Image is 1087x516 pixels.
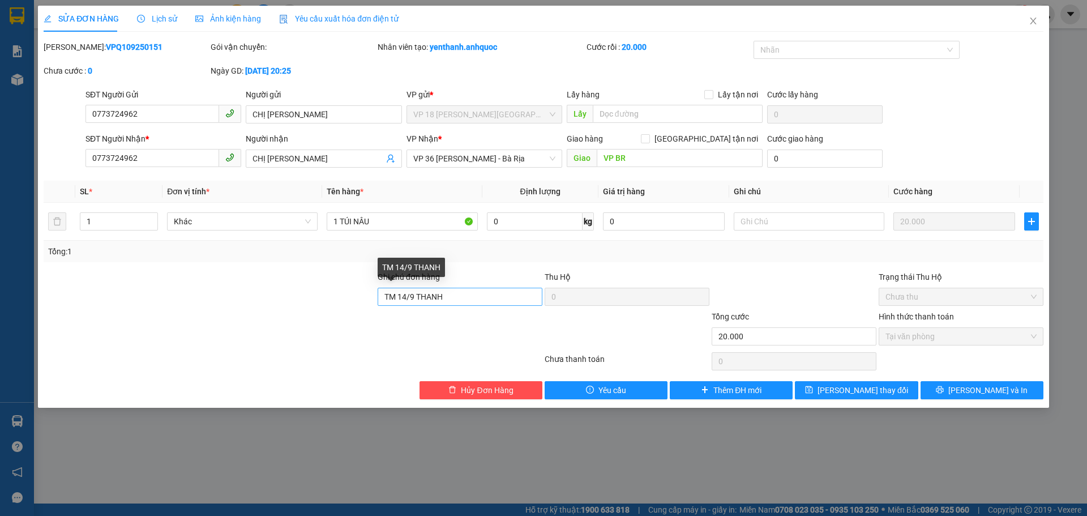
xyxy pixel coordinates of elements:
span: Tại văn phòng [885,328,1037,345]
span: clock-circle [137,15,145,23]
div: Ngày GD: [211,65,375,77]
span: SỬA ĐƠN HÀNG [44,14,119,23]
span: Thêm ĐH mới [713,384,761,396]
label: Cước giao hàng [767,134,823,143]
span: Yêu cầu [598,384,626,396]
span: VP Nhận [406,134,438,143]
span: save [805,386,813,395]
div: Nhân viên tạo: [378,41,584,53]
button: exclamation-circleYêu cầu [545,381,667,399]
b: VPQ109250151 [106,42,162,52]
span: Lấy [567,105,593,123]
span: VP 18 Nguyễn Thái Bình - Quận 1 [413,106,555,123]
span: Đơn vị tính [167,187,209,196]
div: Cước rồi : [587,41,751,53]
span: Giá trị hàng [603,187,645,196]
input: 0 [893,212,1015,231]
div: Người gửi [246,88,401,101]
span: printer [936,386,944,395]
b: 20.000 [622,42,647,52]
span: Yêu cầu xuất hóa đơn điện tử [279,14,399,23]
span: kg [583,212,594,231]
span: plus [1025,217,1038,226]
button: Close [1017,6,1049,37]
span: picture [195,15,203,23]
span: phone [225,109,234,118]
button: deleteHủy Đơn Hàng [420,381,542,399]
span: SL [80,187,89,196]
button: plus [1024,212,1039,231]
div: TM 14/9 THANH [378,258,445,277]
input: Dọc đường [593,105,763,123]
span: Tổng cước [712,312,749,321]
span: Ảnh kiện hàng [195,14,261,23]
span: [GEOGRAPHIC_DATA] tận nơi [650,133,763,145]
label: Cước lấy hàng [767,90,818,99]
div: Chưa thanh toán [543,353,711,373]
button: printer[PERSON_NAME] và In [921,381,1043,399]
th: Ghi chú [729,181,889,203]
span: [PERSON_NAME] và In [948,384,1028,396]
input: Ghi Chú [734,212,884,231]
span: [PERSON_NAME] thay đổi [818,384,908,396]
span: delete [448,386,456,395]
span: Khác [174,213,311,230]
input: Dọc đường [597,149,763,167]
div: Chưa cước : [44,65,208,77]
div: SĐT Người Gửi [85,88,241,101]
input: Cước giao hàng [767,150,883,168]
span: exclamation-circle [586,386,594,395]
button: delete [48,212,66,231]
div: Gói vận chuyển: [211,41,375,53]
span: VP 36 Lê Thành Duy - Bà Rịa [413,150,555,167]
b: 0 [88,66,92,75]
b: [DATE] 20:25 [245,66,291,75]
span: user-add [386,154,395,163]
button: save[PERSON_NAME] thay đổi [795,381,918,399]
span: phone [225,153,234,162]
button: plusThêm ĐH mới [670,381,793,399]
span: edit [44,15,52,23]
input: VD: Bàn, Ghế [327,212,477,231]
div: SĐT Người Nhận [85,133,241,145]
span: Tên hàng [327,187,363,196]
div: [PERSON_NAME]: [44,41,208,53]
b: yenthanh.anhquoc [430,42,497,52]
input: Cước lấy hàng [767,105,883,123]
div: Tổng: 1 [48,245,420,258]
span: Thu Hộ [545,272,571,282]
span: Giao hàng [567,134,603,143]
div: Trạng thái Thu Hộ [879,271,1043,283]
div: VP gửi [406,88,562,101]
span: Chưa thu [885,288,1037,305]
span: Giao [567,149,597,167]
span: Định lượng [520,187,560,196]
span: Lấy tận nơi [713,88,763,101]
span: close [1029,16,1038,25]
span: plus [701,386,709,395]
span: Lịch sử [137,14,177,23]
span: Hủy Đơn Hàng [461,384,513,396]
span: Cước hàng [893,187,932,196]
img: icon [279,15,288,24]
input: Ghi chú đơn hàng [378,288,542,306]
label: Hình thức thanh toán [879,312,954,321]
div: Người nhận [246,133,401,145]
span: Lấy hàng [567,90,600,99]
